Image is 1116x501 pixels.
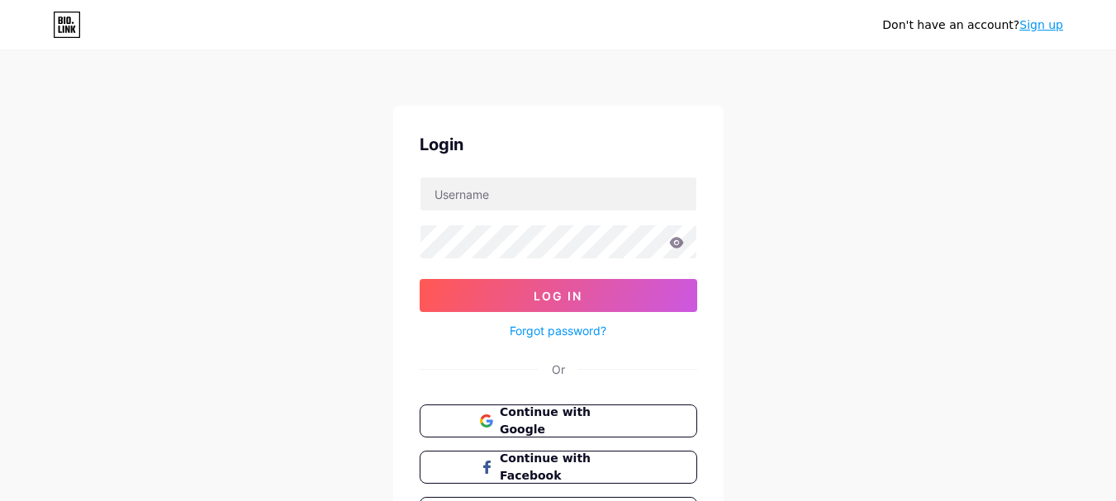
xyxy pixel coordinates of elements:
[420,279,697,312] button: Log In
[882,17,1063,34] div: Don't have an account?
[552,361,565,378] div: Or
[510,322,606,339] a: Forgot password?
[420,177,696,210] input: Username
[500,404,636,438] span: Continue with Google
[420,132,697,157] div: Login
[1019,18,1063,31] a: Sign up
[534,289,582,303] span: Log In
[420,404,697,437] button: Continue with Google
[500,450,636,484] span: Continue with Facebook
[420,451,697,484] button: Continue with Facebook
